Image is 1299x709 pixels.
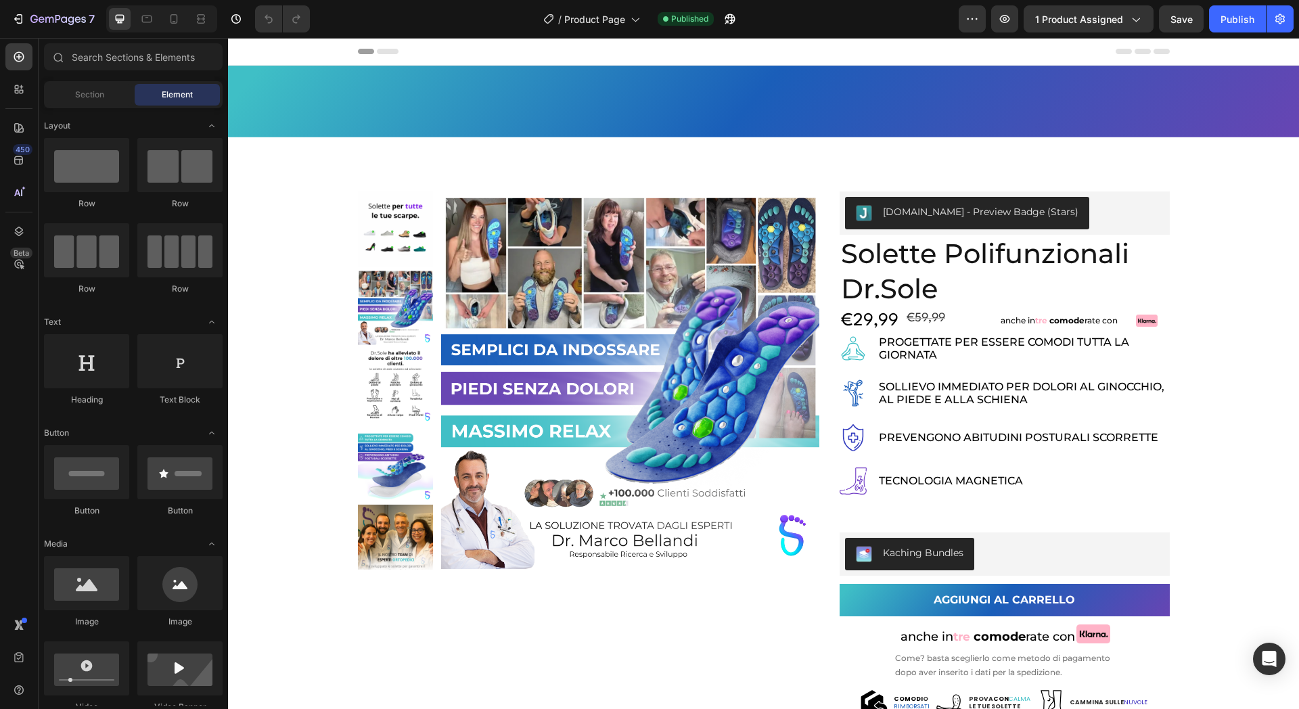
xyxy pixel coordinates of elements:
span: Published [671,13,708,25]
div: €29,99 [612,270,672,296]
span: Toggle open [201,311,223,333]
button: 1 product assigned [1024,5,1154,32]
div: €59,99 [677,270,719,292]
span: Toggle open [201,422,223,444]
button: Kaching Bundles [617,500,746,532]
p: ProgettatE per ESSERE COMODI TUTTA LA GIORNATA [651,298,940,323]
button: Publish [1209,5,1266,32]
p: PrevENGONO ABITUDINI POSTURALI SCORRETTE [651,393,930,406]
strong: tre [725,592,742,605]
p: tecnologia magnetica [651,436,795,449]
div: Aggiungi al carrello [706,555,847,570]
p: Sollievo immediato per dolori al ginocchio, al piede e alla schiena [651,342,940,368]
div: Beta [10,248,32,258]
strong: CON [765,657,781,665]
div: [DOMAIN_NAME] - Preview Badge (Stars) [655,167,850,181]
div: Heading [44,394,129,406]
div: Text Block [137,394,223,406]
span: NUVOLE [896,660,919,668]
span: / [558,12,562,26]
strong: comode [746,591,798,606]
p: anche in rate con [673,588,847,610]
div: Image [44,616,129,628]
span: 1 product assigned [1035,12,1123,26]
div: Button [44,505,129,517]
div: Open Intercom Messenger [1253,643,1285,675]
input: Search Sections & Elements [44,43,223,70]
span: Toggle open [201,533,223,555]
strong: tre [807,277,819,288]
strong: comode [821,277,857,288]
span: Layout [44,120,70,132]
span: Product Page [564,12,625,26]
img: gempages_577922540798739132-5bbd0d46-e2a5-411b-aab6-d30968c3dcfd.png [848,587,882,605]
span: Come? basta sceglierlo come metodo di pagamento dopo aver inserito i dati per la spedizione. [667,615,882,640]
strong: CAMMINA SULLE [842,660,896,668]
span: Toggle open [201,115,223,137]
span: Section [75,89,104,101]
button: 7 [5,5,101,32]
strong: LE TUE SOLETTE [741,664,792,672]
span: Button [44,427,69,439]
img: KachingBundles.png [628,508,644,524]
p: 7 [89,11,95,27]
h1: solette polifunzionali dr.sole [612,197,942,270]
button: Save [1159,5,1204,32]
span: CALMA [781,657,802,665]
div: Row [137,283,223,295]
span: Element [162,89,193,101]
img: Judgeme.png [628,167,644,183]
button: Judge.me - Preview Badge (Stars) [617,159,861,191]
div: Image [137,616,223,628]
iframe: Design area [228,38,1299,709]
div: Publish [1221,12,1254,26]
strong: O [695,657,700,665]
button: Aggiungi al carrello [612,546,942,579]
strong: COMODI [666,657,695,665]
div: 450 [13,144,32,155]
div: Row [137,198,223,210]
p: anche in rate con [773,275,890,290]
img: gempages_577922540798739132-5bbd0d46-e2a5-411b-aab6-d30968c3dcfd.png [908,277,930,289]
div: Row [44,198,129,210]
div: Row [44,283,129,295]
strong: PROVA [741,657,765,665]
span: Media [44,538,68,550]
span: Text [44,316,61,328]
span: RIMBORSATI [666,664,702,672]
div: Kaching Bundles [655,508,735,522]
div: Button [137,505,223,517]
span: Save [1170,14,1193,25]
div: Undo/Redo [255,5,310,32]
